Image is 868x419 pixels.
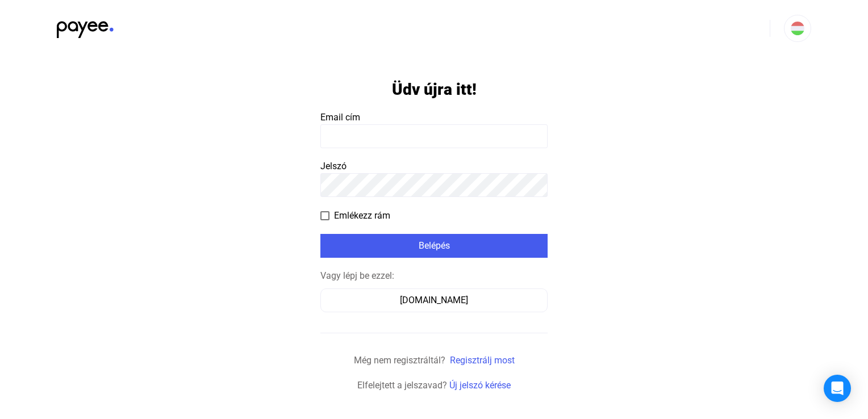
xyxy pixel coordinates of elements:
[57,15,114,38] img: black-payee-blue-dot.svg
[320,295,548,305] a: [DOMAIN_NAME]
[784,15,811,42] button: HU
[419,240,450,251] font: Belépés
[320,269,548,283] div: Vagy lépj be ezzel:
[450,355,515,366] a: Regisztrálj most
[334,210,390,221] font: Emlékezz rám
[449,380,511,391] a: Új jelszó kérése
[824,375,851,402] div: Open Intercom Messenger
[357,380,447,391] span: Elfelejtett a jelszavad?
[320,234,548,258] button: Belépés
[791,22,804,35] img: HU
[320,161,347,171] span: Jelszó
[354,355,445,366] span: Még nem regisztráltál?
[320,288,548,312] button: [DOMAIN_NAME]
[400,295,468,305] font: [DOMAIN_NAME]
[392,79,477,99] h1: Üdv újra itt!
[320,112,360,123] span: Email cím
